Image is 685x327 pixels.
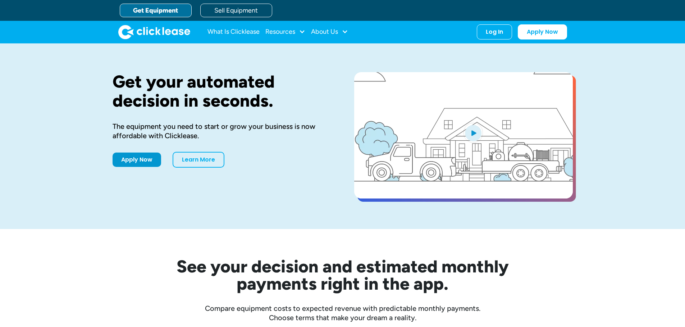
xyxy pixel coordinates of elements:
div: Resources [265,25,305,39]
a: Apply Now [518,24,567,39]
a: Apply Now [113,153,161,167]
div: About Us [311,25,348,39]
img: Clicklease logo [118,25,190,39]
a: Learn More [173,152,224,168]
a: Sell Equipment [200,4,272,17]
a: Get Equipment [120,4,192,17]
div: Log In [486,28,503,36]
a: open lightbox [354,72,573,198]
a: home [118,25,190,39]
img: Blue play button logo on a light blue circular background [463,123,483,143]
div: The equipment you need to start or grow your business is now affordable with Clicklease. [113,122,331,140]
h2: See your decision and estimated monthly payments right in the app. [141,258,544,292]
h1: Get your automated decision in seconds. [113,72,331,110]
a: What Is Clicklease [207,25,260,39]
div: Compare equipment costs to expected revenue with predictable monthly payments. Choose terms that ... [113,304,573,322]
